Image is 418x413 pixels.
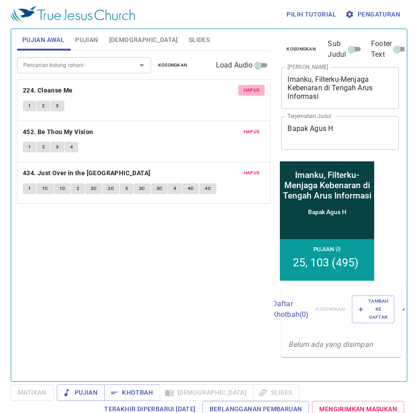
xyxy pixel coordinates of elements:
[135,59,148,72] button: Open
[182,183,199,194] button: 4C
[287,45,316,53] span: Kosongkan
[28,185,31,193] span: 1
[22,34,64,46] span: Pujian Awal
[173,185,176,193] span: 4
[28,102,31,110] span: 1
[51,101,64,111] button: 3
[23,168,151,179] b: 434. Just Over in the [GEOGRAPHIC_DATA]
[42,143,45,151] span: 2
[244,128,260,136] span: Hapus
[189,34,210,46] span: Slides
[28,143,31,151] span: 1
[205,185,211,193] span: 4C
[134,183,151,194] button: 3C
[158,61,187,69] span: Kosongkan
[328,38,346,60] span: Sub Judul
[37,142,50,152] button: 2
[51,142,64,152] button: 3
[70,143,73,151] span: 4
[287,75,393,101] textarea: Imanku, Filterku-Menjaga Kebenaran di Tengah Arus Informasi
[288,340,372,349] i: Belum ada yang disimpan
[238,168,265,178] button: Hapus
[287,124,393,141] textarea: Bapak Agus H
[238,126,265,137] button: Hapus
[59,185,66,193] span: 1C
[23,85,73,96] b: 224. Cleanse Me
[125,185,128,193] span: 3
[11,6,135,22] img: True Jesus Church
[37,183,54,194] button: 1C
[54,183,71,194] button: 1C
[65,142,78,152] button: 4
[352,295,394,324] button: Tambah ke Daftar
[281,287,401,333] div: Daftar Khotbah(0)KosongkanTambah ke Daftar
[23,126,93,138] b: 452. Be Thou My Vision
[37,101,50,111] button: 2
[104,384,160,401] button: Khotbah
[347,9,400,20] span: Pengaturan
[151,183,168,194] button: 3C
[56,102,59,110] span: 3
[109,34,178,46] span: [DEMOGRAPHIC_DATA]
[281,44,321,55] button: Kosongkan
[85,183,102,194] button: 2C
[199,183,216,194] button: 4C
[42,185,48,193] span: 1C
[283,6,340,23] button: Pilih tutorial
[23,101,36,111] button: 1
[56,143,59,151] span: 3
[91,185,97,193] span: 2C
[371,38,392,60] span: Footer Text
[244,86,260,94] span: Hapus
[168,183,182,194] button: 4
[120,183,133,194] button: 3
[76,185,79,193] span: 2
[64,387,97,398] span: Pujian
[23,168,152,179] button: 434. Just Over in the [GEOGRAPHIC_DATA]
[188,185,194,193] span: 4C
[358,297,388,322] span: Tambah ke Daftar
[71,183,84,194] button: 2
[23,85,74,96] button: 224. Cleanse Me
[23,142,36,152] button: 1
[343,6,404,23] button: Pengaturan
[139,185,145,193] span: 3C
[108,185,114,193] span: 2C
[287,9,336,20] span: Pilih tutorial
[75,34,98,46] span: Pujian
[216,60,253,71] span: Load Audio
[23,183,36,194] button: 1
[111,387,153,398] span: Khotbah
[23,126,95,138] button: 452. Be Thou My Vision
[272,299,309,320] p: Daftar Khotbah ( 0 )
[153,60,193,71] button: Kosongkan
[278,159,376,283] iframe: from-child
[244,169,260,177] span: Hapus
[42,102,45,110] span: 2
[238,85,265,96] button: Hapus
[102,183,119,194] button: 2C
[57,384,105,401] button: Pujian
[156,185,163,193] span: 3C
